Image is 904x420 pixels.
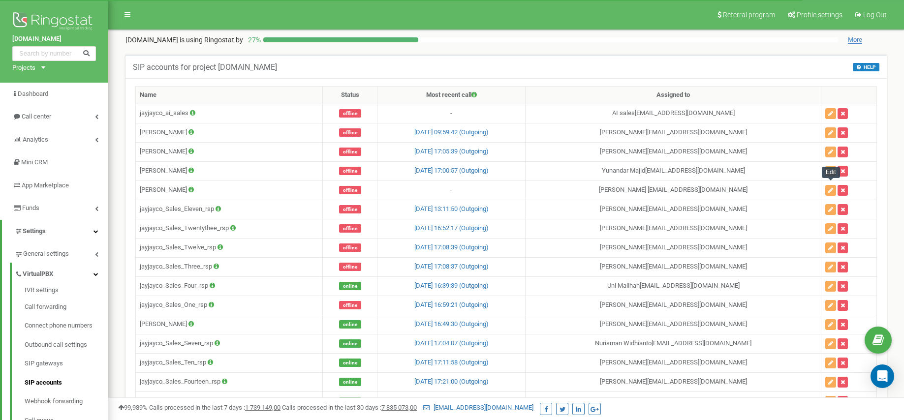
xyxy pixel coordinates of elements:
a: [DATE] 17:04:07 (Outgoing) [414,339,489,347]
td: [PERSON_NAME] [EMAIL_ADDRESS][DOMAIN_NAME] [526,123,821,142]
th: Most recent call [377,87,526,104]
td: jayjayco_Sales_Seven_rsp [136,334,323,353]
span: online [339,378,361,386]
span: offline [339,186,361,194]
span: offline [339,109,361,118]
td: jayjayco_Sales_Eleven_rsp [136,200,323,219]
button: Delete [838,185,848,196]
span: Log Out [863,11,887,19]
div: Open Intercom Messenger [871,364,894,388]
td: [PERSON_NAME] [EMAIL_ADDRESS][DOMAIN_NAME] [526,257,821,276]
a: [DOMAIN_NAME] [12,34,96,44]
span: App Marketplace [22,181,69,189]
span: Funds [22,204,39,211]
p: [DOMAIN_NAME] [125,35,243,45]
td: AI sales [EMAIL_ADDRESS][DOMAIN_NAME] [526,104,821,123]
a: SIP gateways [25,354,108,373]
a: [DATE] 13:11:50 (Outgoing) [414,205,489,212]
input: Search by number [12,46,96,61]
td: jayjayco_Sales_One_rsp [136,296,323,315]
span: Call center [22,113,51,120]
span: offline [339,148,361,156]
span: online [339,320,361,329]
th: Status [323,87,377,104]
td: jayjayco_Sales_Fourteen_rsp [136,372,323,391]
td: [PERSON_NAME] [EMAIL_ADDRESS][DOMAIN_NAME] [526,315,821,334]
span: 99,989% [118,404,148,411]
a: Call forwarding [25,298,108,317]
span: offline [339,224,361,233]
td: - [377,180,526,200]
td: jayjayco_Sales_Thirteen_rsp [136,391,323,411]
td: Yunandar Majid [EMAIL_ADDRESS][DOMAIN_NAME] [526,161,821,180]
td: [PERSON_NAME] [136,180,323,200]
a: Outbound call settings [25,335,108,355]
u: 7 835 073,00 [381,404,417,411]
a: [DATE] 17:11:58 (Outgoing) [414,359,489,366]
a: [DATE] 17:00:57 (Outgoing) [414,167,489,174]
a: [DATE] 16:52:17 (Outgoing) [414,224,489,232]
td: [PERSON_NAME] [EMAIL_ADDRESS][DOMAIN_NAME] [526,372,821,391]
img: Ringostat logo [12,10,96,34]
u: 1 739 149,00 [245,404,281,411]
span: is using Ringostat by [180,36,243,44]
span: online [339,359,361,367]
a: IVR settings [25,286,108,298]
td: jayjayco_Sales_Twentythee_rsp [136,219,323,238]
span: offline [339,243,361,252]
td: - [377,104,526,123]
td: jayjayco_Sales_Ten_rsp [136,353,323,372]
span: Profile settings [797,11,842,19]
a: Settings [2,220,108,243]
button: HELP [853,63,879,71]
td: [PERSON_NAME] [EMAIL_ADDRESS][DOMAIN_NAME] [526,200,821,219]
a: [EMAIL_ADDRESS][DOMAIN_NAME] [423,404,533,411]
td: [PERSON_NAME] [EMAIL_ADDRESS][DOMAIN_NAME] [526,180,821,200]
td: [PERSON_NAME] [EMAIL_ADDRESS][DOMAIN_NAME] [526,391,821,411]
span: Analytics [23,136,48,143]
td: Nurisman Widhianto [EMAIL_ADDRESS][DOMAIN_NAME] [526,334,821,353]
button: Edit [825,185,836,196]
div: Projects [12,63,35,73]
td: [PERSON_NAME] [136,142,323,161]
span: offline [339,167,361,175]
span: Calls processed in the last 30 days : [282,404,417,411]
a: [DATE] 17:08:39 (Outgoing) [414,243,489,251]
span: General settings [23,249,69,259]
span: offline [339,205,361,213]
a: Webhook forwarding [25,392,108,411]
td: [PERSON_NAME] [EMAIL_ADDRESS][DOMAIN_NAME] [526,142,821,161]
a: [DATE] 16:49:30 (Outgoing) [414,320,489,328]
td: jayjayco_ai_sales [136,104,323,123]
span: offline [339,263,361,271]
a: [DATE] 16:39:39 (Outgoing) [414,282,489,289]
td: [PERSON_NAME] [EMAIL_ADDRESS][DOMAIN_NAME] [526,238,821,257]
a: SIP accounts [25,373,108,392]
td: [PERSON_NAME] [136,315,323,334]
td: jayjayco_Sales_Twelve_rsp [136,238,323,257]
span: Mini CRM [21,158,48,166]
td: [PERSON_NAME] [EMAIL_ADDRESS][DOMAIN_NAME] [526,353,821,372]
a: [DATE] 09:59:42 (Outgoing) [414,128,489,136]
a: [DATE] 17:05:39 (Outgoing) [414,148,489,155]
a: VirtualPBX [15,263,108,283]
p: 27 % [243,35,263,45]
span: offline [339,301,361,309]
a: [DATE] 16:59:21 (Outgoing) [414,301,489,308]
th: Name [136,87,323,104]
h5: SIP accounts for project [DOMAIN_NAME] [133,63,277,72]
a: General settings [15,242,108,263]
span: online [339,339,361,348]
td: [PERSON_NAME] [EMAIL_ADDRESS][DOMAIN_NAME] [526,296,821,315]
td: jayjayco_Sales_Three_rsp [136,257,323,276]
span: VirtualPBX [23,270,53,279]
span: More [848,36,862,44]
span: Calls processed in the last 7 days : [149,404,281,411]
span: online [339,282,361,290]
a: Connect phone numbers [25,316,108,335]
td: [PERSON_NAME] [136,161,323,180]
a: [DATE] 17:08:37 (Outgoing) [414,263,489,270]
td: [PERSON_NAME] [136,123,323,142]
span: Referral program [723,11,775,19]
span: Dashboard [18,90,48,97]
